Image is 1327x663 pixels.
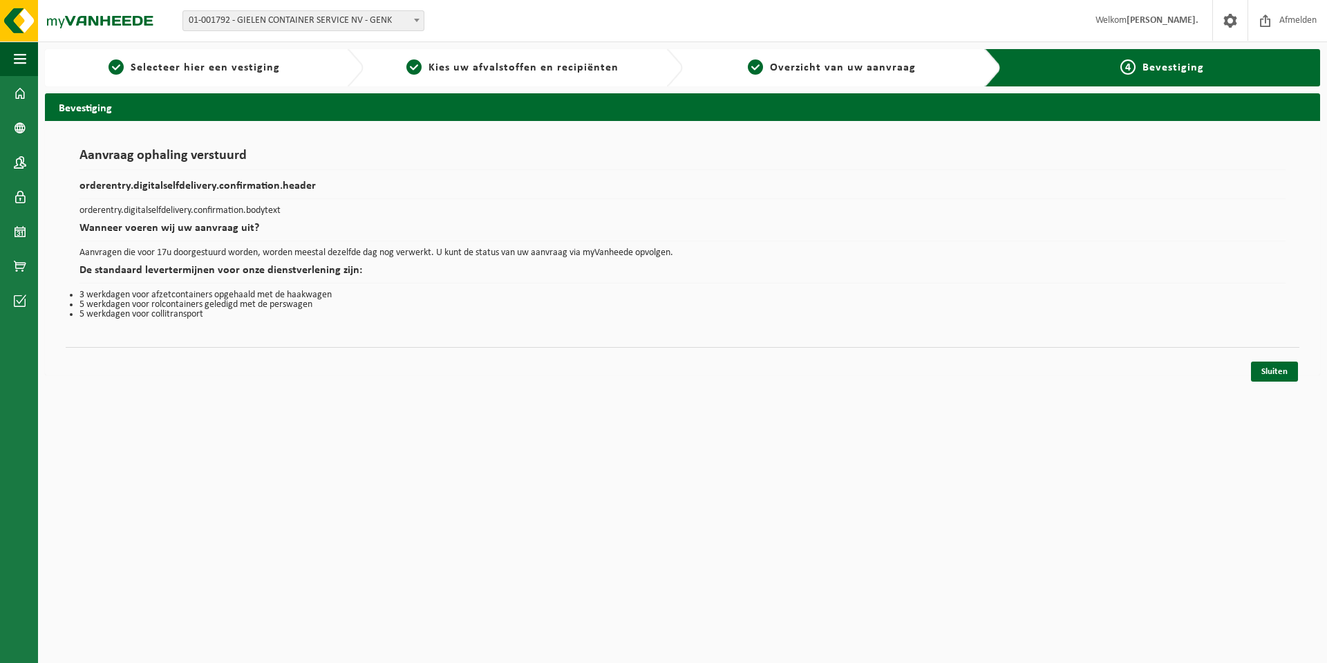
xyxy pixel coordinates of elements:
[690,59,974,76] a: 3Overzicht van uw aanvraag
[429,62,619,73] span: Kies uw afvalstoffen en recipiënten
[79,248,1286,258] p: Aanvragen die voor 17u doorgestuurd worden, worden meestal dezelfde dag nog verwerkt. U kunt de s...
[79,290,1286,300] li: 3 werkdagen voor afzetcontainers opgehaald met de haakwagen
[1120,59,1136,75] span: 4
[131,62,280,73] span: Selecteer hier een vestiging
[1142,62,1204,73] span: Bevestiging
[370,59,655,76] a: 2Kies uw afvalstoffen en recipiënten
[748,59,763,75] span: 3
[79,206,1286,216] p: orderentry.digitalselfdelivery.confirmation.bodytext
[182,10,424,31] span: 01-001792 - GIELEN CONTAINER SERVICE NV - GENK
[1127,15,1198,26] strong: [PERSON_NAME].
[109,59,124,75] span: 1
[770,62,916,73] span: Overzicht van uw aanvraag
[79,223,1286,241] h2: Wanneer voeren wij uw aanvraag uit?
[79,149,1286,170] h1: Aanvraag ophaling verstuurd
[45,93,1320,120] h2: Bevestiging
[52,59,336,76] a: 1Selecteer hier een vestiging
[79,265,1286,283] h2: De standaard levertermijnen voor onze dienstverlening zijn:
[406,59,422,75] span: 2
[79,310,1286,319] li: 5 werkdagen voor collitransport
[1251,362,1298,382] a: Sluiten
[79,180,1286,199] h2: orderentry.digitalselfdelivery.confirmation.header
[7,633,231,663] iframe: chat widget
[79,300,1286,310] li: 5 werkdagen voor rolcontainers geledigd met de perswagen
[183,11,424,30] span: 01-001792 - GIELEN CONTAINER SERVICE NV - GENK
